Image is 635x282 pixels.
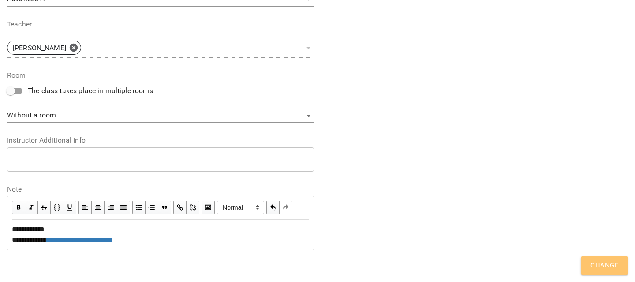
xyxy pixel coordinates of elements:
[51,201,63,214] button: Monospace
[28,86,153,96] span: The class takes place in multiple rooms
[63,201,76,214] button: Underline
[7,109,314,123] div: Without a room
[25,201,38,214] button: Italic
[146,201,158,214] button: OL
[173,201,187,214] button: Link
[7,21,314,28] label: Teacher
[590,260,618,271] span: Change
[581,256,628,275] button: Change
[202,201,215,214] button: Image
[38,201,51,214] button: Strikethrough
[7,72,314,79] label: Room
[78,201,92,214] button: Align Left
[8,220,313,249] div: Edit text
[7,41,81,55] div: [PERSON_NAME]
[187,201,199,214] button: Remove Link
[7,137,314,144] label: Instructor Additional Info
[105,201,117,214] button: Align Right
[217,201,264,214] span: Normal
[158,201,171,214] button: Blockquote
[132,201,146,214] button: UL
[92,201,105,214] button: Align Center
[266,201,280,214] button: Undo
[12,201,25,214] button: Bold
[13,43,66,53] p: [PERSON_NAME]
[7,38,314,58] div: [PERSON_NAME]
[117,201,130,214] button: Align Justify
[280,201,292,214] button: Redo
[7,186,314,193] label: Note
